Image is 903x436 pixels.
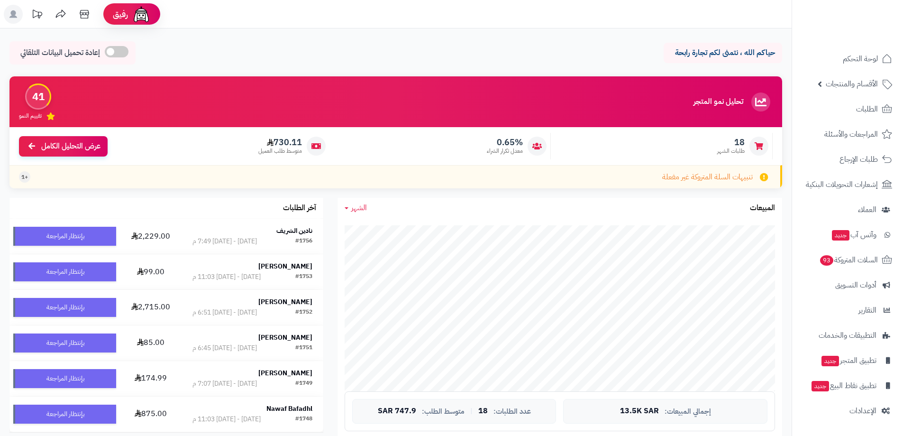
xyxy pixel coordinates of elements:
[693,98,743,106] h3: تحليل نمو المتجر
[470,408,473,415] span: |
[798,198,897,221] a: العملاء
[258,368,312,378] strong: [PERSON_NAME]
[21,173,28,181] span: +1
[192,379,257,389] div: [DATE] - [DATE] 7:07 م
[839,10,894,30] img: logo-2.png
[824,128,878,141] span: المراجعات والأسئلة
[295,308,312,317] div: #1752
[820,255,834,266] span: 93
[819,253,878,267] span: السلات المتروكة
[13,405,116,424] div: بإنتظار المراجعة
[821,354,876,367] span: تطبيق المتجر
[192,308,257,317] div: [DATE] - [DATE] 6:51 م
[13,262,116,281] div: بإنتظار المراجعة
[665,408,711,416] span: إجمالي المبيعات:
[13,227,116,246] div: بإنتظار المراجعة
[717,137,745,148] span: 18
[798,374,897,397] a: تطبيق نقاط البيعجديد
[192,343,257,353] div: [DATE] - [DATE] 6:45 م
[839,153,878,166] span: طلبات الإرجاع
[798,98,897,121] a: الطلبات
[620,407,659,416] span: 13.5K SAR
[832,230,849,241] span: جديد
[798,324,897,347] a: التطبيقات والخدمات
[192,415,261,424] div: [DATE] - [DATE] 11:03 م
[798,249,897,271] a: السلات المتروكة93
[113,9,128,20] span: رفيق
[812,381,829,391] span: جديد
[192,237,257,246] div: [DATE] - [DATE] 7:49 م
[120,290,182,325] td: 2,715.00
[276,226,312,236] strong: نادين الشريف
[849,404,876,417] span: الإعدادات
[798,349,897,372] a: تطبيق المتجرجديد
[258,137,302,148] span: 730.11
[798,148,897,171] a: طلبات الإرجاع
[831,228,876,241] span: وآتس آب
[295,272,312,282] div: #1753
[345,203,367,213] a: الشهر
[750,204,775,213] h3: المبيعات
[120,361,182,396] td: 174.99
[478,407,488,416] span: 18
[266,404,312,414] strong: Nawaf Bafadhl
[13,298,116,317] div: بإنتظار المراجعة
[671,47,775,58] p: حياكم الله ، نتمنى لكم تجارة رابحة
[258,261,312,271] strong: [PERSON_NAME]
[858,203,876,216] span: العملاء
[821,356,839,366] span: جديد
[295,343,312,353] div: #1751
[120,219,182,254] td: 2,229.00
[487,147,523,155] span: معدل تكرار الشراء
[120,397,182,432] td: 875.00
[798,399,897,422] a: الإعدادات
[493,408,531,416] span: عدد الطلبات:
[806,178,878,191] span: إشعارات التحويلات البنكية
[798,173,897,196] a: إشعارات التحويلات البنكية
[351,202,367,213] span: الشهر
[826,77,878,91] span: الأقسام والمنتجات
[258,333,312,343] strong: [PERSON_NAME]
[20,47,100,58] span: إعادة تحميل البيانات التلقائي
[13,369,116,388] div: بإنتظار المراجعة
[843,52,878,65] span: لوحة التحكم
[19,112,42,120] span: تقييم النمو
[283,204,316,213] h3: آخر الطلبات
[258,297,312,307] strong: [PERSON_NAME]
[422,408,465,416] span: متوسط الطلب:
[295,379,312,389] div: #1749
[798,123,897,146] a: المراجعات والأسئلة
[819,329,876,342] span: التطبيقات والخدمات
[798,47,897,70] a: لوحة التحكم
[295,237,312,246] div: #1756
[798,274,897,297] a: أدوات التسويق
[835,278,876,292] span: أدوات التسويق
[13,334,116,353] div: بإنتظار المراجعة
[295,415,312,424] div: #1748
[19,136,108,157] a: عرض التحليل الكامل
[798,223,897,246] a: وآتس آبجديد
[856,102,878,116] span: الطلبات
[120,325,182,361] td: 85.00
[120,254,182,289] td: 99.00
[378,407,416,416] span: 747.9 SAR
[811,379,876,392] span: تطبيق نقاط البيع
[258,147,302,155] span: متوسط طلب العميل
[41,141,100,152] span: عرض التحليل الكامل
[25,5,49,26] a: تحديثات المنصة
[717,147,745,155] span: طلبات الشهر
[662,172,753,183] span: تنبيهات السلة المتروكة غير مفعلة
[192,272,261,282] div: [DATE] - [DATE] 11:03 م
[487,137,523,148] span: 0.65%
[132,5,151,24] img: ai-face.png
[798,299,897,322] a: التقارير
[858,304,876,317] span: التقارير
